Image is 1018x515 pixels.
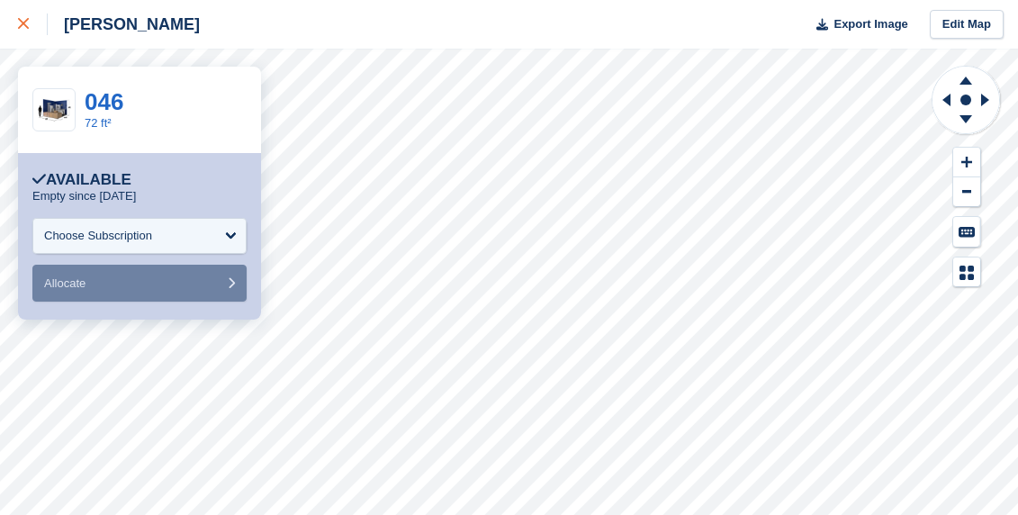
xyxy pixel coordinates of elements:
[32,171,131,189] div: Available
[44,276,86,290] span: Allocate
[953,177,980,207] button: Zoom Out
[44,227,152,245] div: Choose Subscription
[33,95,75,126] img: 10-ft-container.jpg
[953,257,980,287] button: Map Legend
[833,15,907,33] span: Export Image
[32,189,136,203] p: Empty since [DATE]
[953,217,980,247] button: Keyboard Shortcuts
[85,116,112,130] a: 72 ft²
[32,265,247,302] button: Allocate
[953,148,980,177] button: Zoom In
[806,10,908,40] button: Export Image
[85,88,123,115] a: 046
[48,14,200,35] div: [PERSON_NAME]
[930,10,1004,40] a: Edit Map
